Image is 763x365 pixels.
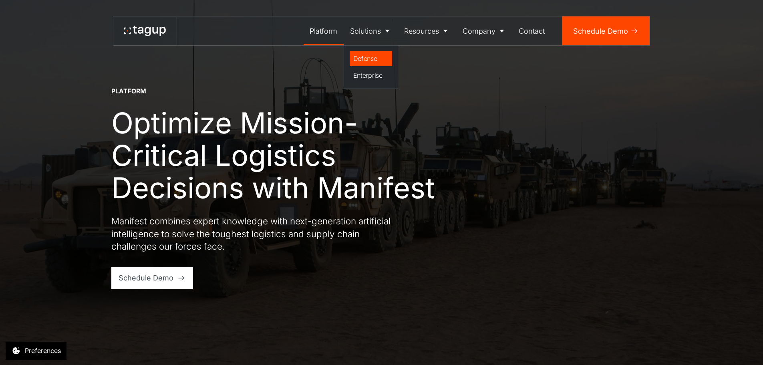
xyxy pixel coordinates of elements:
div: Contact [519,26,545,36]
a: Defense [350,51,393,67]
div: Schedule Demo [573,26,628,36]
a: Resources [398,16,457,45]
div: Defense [353,54,389,63]
div: Company [463,26,495,36]
a: Schedule Demo [562,16,650,45]
h1: Optimize Mission-Critical Logistics Decisions with Manifest [111,107,448,204]
div: Preferences [25,346,61,355]
a: Platform [304,16,344,45]
div: Platform [111,87,146,96]
div: Solutions [350,26,381,36]
a: Company [456,16,513,45]
div: Platform [310,26,337,36]
div: Enterprise [353,71,389,80]
p: Manifest combines expert knowledge with next-generation artificial intelligence to solve the toug... [111,215,400,253]
a: Solutions [344,16,398,45]
a: Enterprise [350,68,393,83]
div: Schedule Demo [119,272,173,283]
nav: Solutions [344,45,398,89]
div: Resources [404,26,439,36]
a: Schedule Demo [111,267,193,289]
a: Contact [513,16,552,45]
